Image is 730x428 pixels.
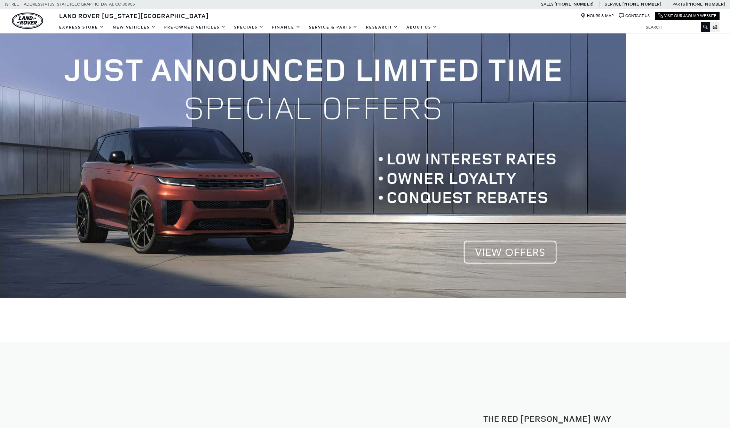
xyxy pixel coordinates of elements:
[5,2,135,7] a: [STREET_ADDRESS] • [US_STATE][GEOGRAPHIC_DATA], CO 80905
[605,2,621,7] span: Service
[109,21,160,33] a: New Vehicles
[362,21,402,33] a: Research
[305,21,362,33] a: Service & Parts
[55,21,109,33] a: EXPRESS STORE
[12,13,43,29] img: Land Rover
[370,414,725,423] h2: The Red [PERSON_NAME] Way
[12,13,43,29] a: land-rover
[230,21,268,33] a: Specials
[59,11,209,20] span: Land Rover [US_STATE][GEOGRAPHIC_DATA]
[619,13,650,18] a: Contact Us
[641,23,710,31] input: Search
[268,21,305,33] a: Finance
[55,21,442,33] nav: Main Navigation
[673,2,685,7] span: Parts
[581,13,614,18] a: Hours & Map
[555,1,593,7] a: [PHONE_NUMBER]
[622,1,661,7] a: [PHONE_NUMBER]
[55,11,213,20] a: Land Rover [US_STATE][GEOGRAPHIC_DATA]
[160,21,230,33] a: Pre-Owned Vehicles
[658,13,716,18] a: Visit Our Jaguar Website
[541,2,554,7] span: Sales
[686,1,725,7] a: [PHONE_NUMBER]
[402,21,442,33] a: About Us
